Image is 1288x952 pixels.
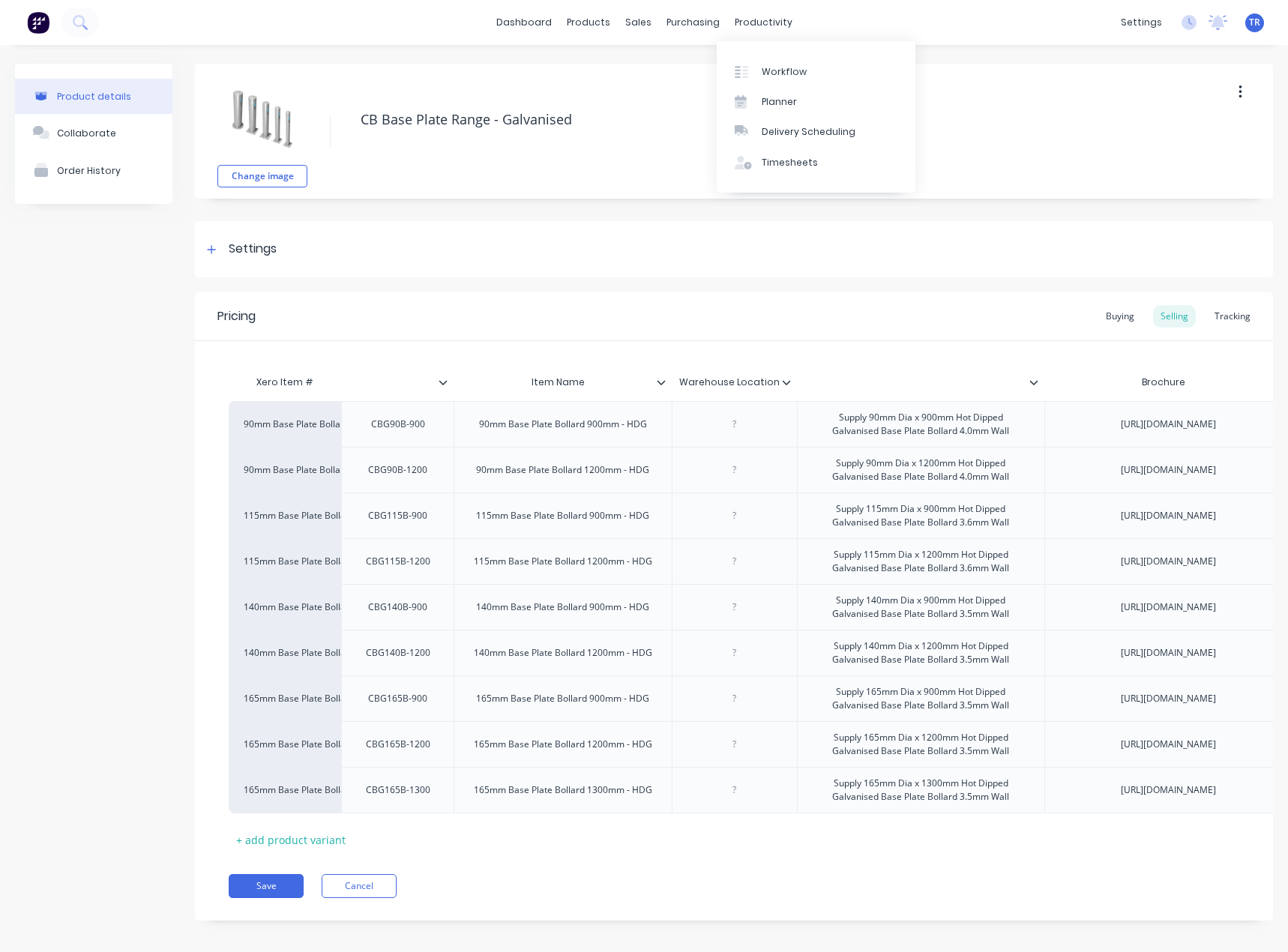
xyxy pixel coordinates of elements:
[804,636,1038,669] div: Supply 140mm Dia x 1200mm Hot Dipped Galvanised Base Plate Bollard 3.5mm Wall
[1153,305,1196,328] div: Selling
[354,780,442,800] div: CBG165B-1300
[762,65,807,79] div: Workflow
[762,125,855,139] div: Delivery Scheduling
[804,545,1038,578] div: Supply 115mm Dia x 1200mm Hot Dipped Galvanised Base Plate Bollard 3.6mm Wall
[356,597,439,617] div: CBG140B-900
[15,79,172,114] button: Product details
[27,11,49,34] img: Factory
[467,415,659,434] div: 90mm Base Plate Bollard 900mm - HDG
[559,11,618,34] div: products
[354,735,442,754] div: CBG165B-1200
[1098,305,1142,328] div: Buying
[15,114,172,151] button: Collaborate
[659,11,727,34] div: purchasing
[462,735,664,754] div: 165mm Base Plate Bollard 1200mm - HDG
[217,165,307,187] button: Change image
[244,509,326,522] div: 115mm Base Plate Bollard 900mm - HDG
[717,117,915,147] a: Delivery Scheduling
[762,156,818,169] div: Timesheets
[464,689,661,708] div: 165mm Base Plate Bollard 900mm - HDG
[464,460,661,480] div: 90mm Base Plate Bollard 1200mm - HDG
[217,307,256,325] div: Pricing
[1044,364,1283,401] div: Brochure
[804,728,1038,761] div: Supply 165mm Dia x 1200mm Hot Dipped Galvanised Base Plate Bollard 3.5mm Wall
[804,774,1038,807] div: Supply 165mm Dia x 1300mm Hot Dipped Galvanised Base Plate Bollard 3.5mm Wall
[1113,11,1170,34] div: settings
[225,82,300,157] img: file
[454,367,672,397] div: Item Name
[672,364,788,401] div: Warehouse Location
[804,591,1038,624] div: Supply 140mm Dia x 900mm Hot Dipped Galvanised Base Plate Bollard 3.5mm Wall
[717,87,915,117] a: Planner
[1109,597,1228,617] div: [URL][DOMAIN_NAME]
[353,102,1179,157] textarea: CB Base Plate Range - Galvanised
[244,646,326,660] div: 140mm Base Plate Bollard 1200mm - HDG
[454,364,663,401] div: Item Name
[229,240,277,259] div: Settings
[1109,552,1228,571] div: [URL][DOMAIN_NAME]
[462,643,664,663] div: 140mm Base Plate Bollard 1200mm - HDG
[464,597,661,617] div: 140mm Base Plate Bollard 900mm - HDG
[229,828,353,852] div: + add product variant
[15,151,172,189] button: Order History
[462,780,664,800] div: 165mm Base Plate Bollard 1300mm - HDG
[804,682,1038,715] div: Supply 165mm Dia x 900mm Hot Dipped Galvanised Base Plate Bollard 3.5mm Wall
[1207,305,1258,328] div: Tracking
[244,555,326,568] div: 115mm Base Plate Bollard 1200mm - HDG
[804,499,1038,532] div: Supply 115mm Dia x 900mm Hot Dipped Galvanised Base Plate Bollard 3.6mm Wall
[1109,643,1228,663] div: [URL][DOMAIN_NAME]
[804,408,1038,441] div: Supply 90mm Dia x 900mm Hot Dipped Galvanised Base Plate Bollard 4.0mm Wall
[359,415,437,434] div: CBG90B-900
[356,689,439,708] div: CBG165B-900
[1109,735,1228,754] div: [URL][DOMAIN_NAME]
[762,95,797,109] div: Planner
[57,165,121,176] div: Order History
[244,600,326,614] div: 140mm Base Plate Bollard 900mm - HDG
[464,506,661,525] div: 115mm Base Plate Bollard 900mm - HDG
[1237,901,1273,937] iframe: To enrich screen reader interactions, please activate Accessibility in Grammarly extension settings
[618,11,659,34] div: sales
[356,460,439,480] div: CBG90B-1200
[1109,689,1228,708] div: [URL][DOMAIN_NAME]
[57,127,116,139] div: Collaborate
[489,11,559,34] a: dashboard
[322,874,397,898] button: Cancel
[244,463,326,477] div: 90mm Base Plate Bollard 1200mm - HDG
[217,75,307,187] div: fileChange image
[727,11,800,34] div: productivity
[354,643,442,663] div: CBG140B-1200
[1109,506,1228,525] div: [URL][DOMAIN_NAME]
[1249,16,1260,29] span: TR
[356,506,439,525] div: CBG115B-900
[229,874,304,898] button: Save
[244,738,326,751] div: 165mm Base Plate Bollard 1200mm - HDG
[244,418,326,431] div: 90mm Base Plate Bollard 900mm - HDG
[1109,780,1228,800] div: [URL][DOMAIN_NAME]
[354,552,442,571] div: CBG115B-1200
[1109,460,1228,480] div: [URL][DOMAIN_NAME]
[1109,415,1228,434] div: [URL][DOMAIN_NAME]
[57,91,131,102] div: Product details
[717,56,915,86] a: Workflow
[804,454,1038,486] div: Supply 90mm Dia x 1200mm Hot Dipped Galvanised Base Plate Bollard 4.0mm Wall
[244,692,326,705] div: 165mm Base Plate Bollard 900mm - HDG
[672,367,797,397] div: Warehouse Location
[229,367,341,397] div: Xero Item #
[717,148,915,178] a: Timesheets
[462,552,664,571] div: 115mm Base Plate Bollard 1200mm - HDG
[244,783,326,797] div: 165mm Base Plate Bollard 1300mm - HDG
